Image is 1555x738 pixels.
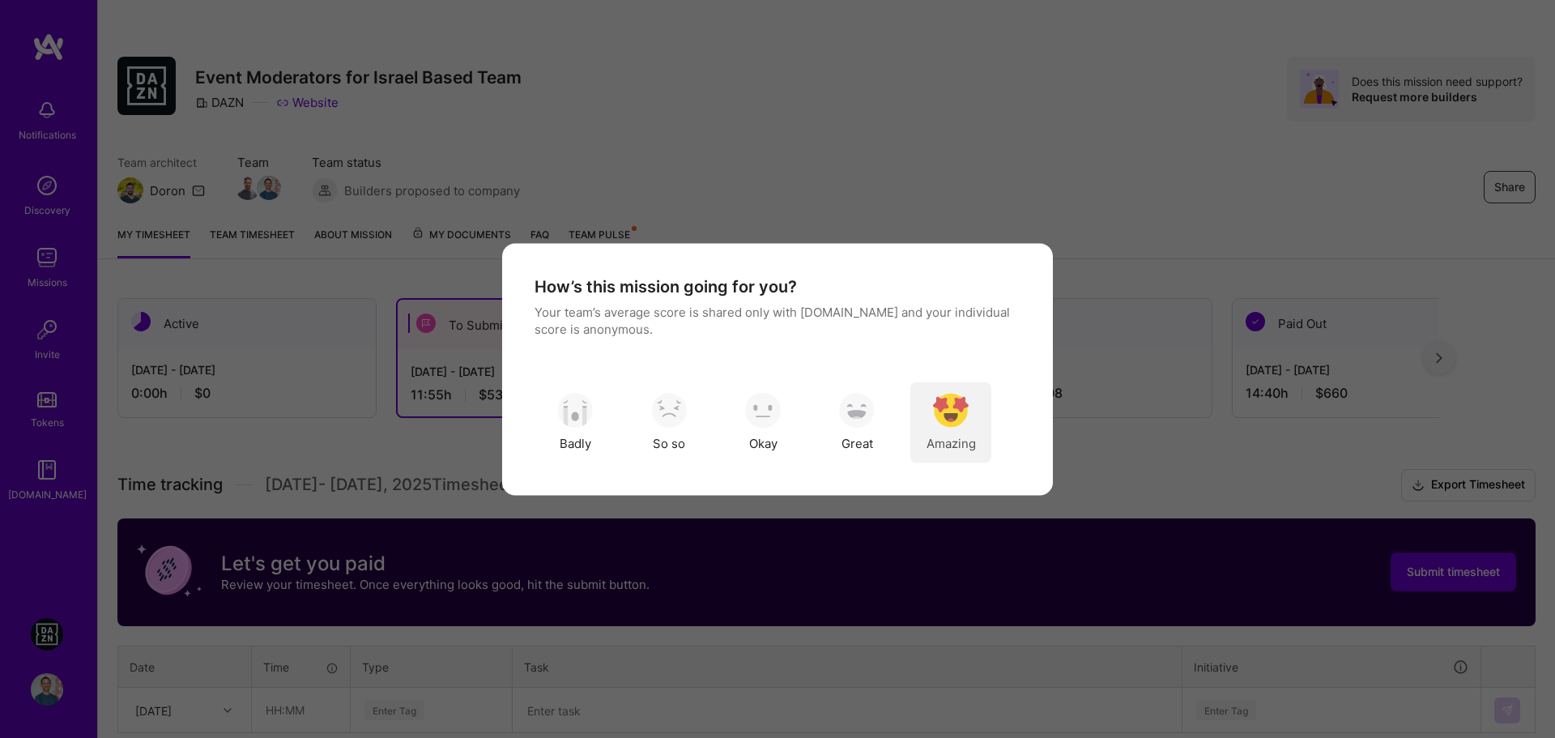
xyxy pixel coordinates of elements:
img: soso [557,393,593,429]
p: Your team’s average score is shared only with [DOMAIN_NAME] and your individual score is anonymous. [535,303,1020,337]
span: Okay [749,435,777,452]
span: Badly [560,435,591,452]
img: soso [933,393,969,429]
img: soso [651,393,687,429]
span: So so [653,435,685,452]
img: soso [839,393,875,429]
span: Great [841,435,873,452]
h4: How’s this mission going for you? [535,275,797,296]
span: Amazing [927,435,976,452]
img: soso [745,393,781,429]
div: modal [502,243,1053,495]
